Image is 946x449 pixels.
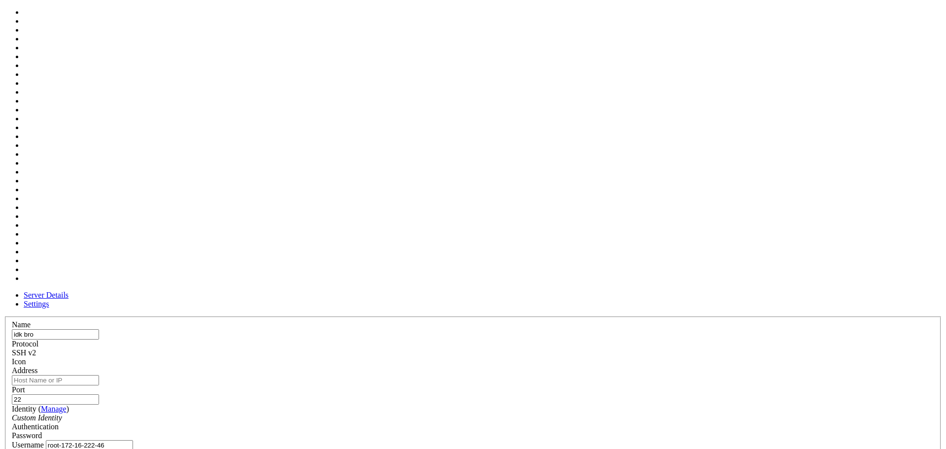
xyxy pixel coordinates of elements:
span: ( ) [38,405,69,413]
input: Port Number [12,394,99,405]
a: Settings [24,300,49,308]
label: Address [12,366,37,375]
a: Manage [41,405,67,413]
a: Server Details [24,291,68,299]
input: Host Name or IP [12,375,99,385]
div: Custom Identity [12,414,934,422]
label: Name [12,320,31,329]
label: Icon [12,357,26,366]
i: Custom Identity [12,414,62,422]
input: Server Name [12,329,99,340]
div: SSH v2 [12,348,934,357]
div: Password [12,431,934,440]
span: Password [12,431,42,440]
label: Port [12,385,25,394]
label: Authentication [12,422,59,431]
label: Protocol [12,340,38,348]
label: Identity [12,405,69,413]
label: Username [12,441,44,449]
span: SSH v2 [12,348,36,357]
